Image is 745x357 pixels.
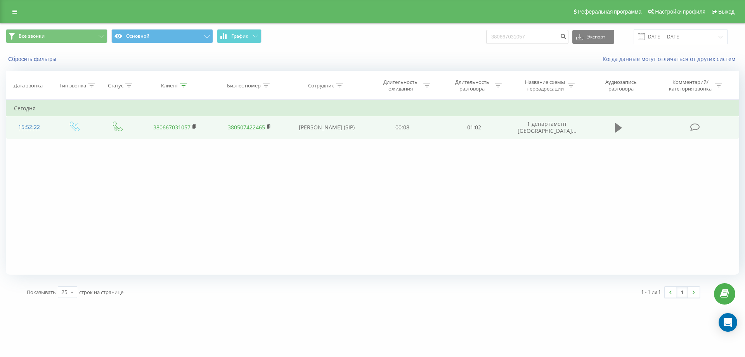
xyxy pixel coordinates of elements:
div: 1 - 1 из 1 [641,288,661,296]
a: 380667031057 [153,124,191,131]
span: строк на странице [79,289,123,296]
div: Бизнес номер [227,82,261,89]
button: Сбросить фильтры [6,56,60,63]
a: 1 [676,287,688,298]
button: Основной [111,29,213,43]
span: Реферальная программа [578,9,641,15]
div: Тип звонка [59,82,86,89]
span: Настройки профиля [655,9,705,15]
span: 1 департамент [GEOGRAPHIC_DATA]... [518,120,577,134]
div: Статус [108,82,123,89]
div: Open Intercom Messenger [719,313,737,332]
div: Сотрудник [308,82,334,89]
button: Экспорт [572,30,614,44]
div: Длительность разговора [451,79,493,92]
div: 25 [61,288,68,296]
td: 00:08 [367,116,438,139]
input: Поиск по номеру [486,30,568,44]
span: Выход [718,9,735,15]
div: Аудиозапись разговора [596,79,646,92]
span: Все звонки [19,33,45,39]
td: Сегодня [6,101,739,116]
div: Дата звонка [14,82,43,89]
div: 15:52:22 [14,120,44,135]
a: 380507422465 [228,124,265,131]
button: График [217,29,262,43]
td: [PERSON_NAME] (SIP) [286,116,367,139]
div: Название схемы переадресации [524,79,566,92]
span: Показывать [27,289,56,296]
button: Все звонки [6,29,107,43]
td: 01:02 [438,116,509,139]
div: Комментарий/категория звонка [668,79,713,92]
div: Длительность ожидания [380,79,421,92]
div: Клиент [161,82,178,89]
span: График [231,33,248,39]
a: Когда данные могут отличаться от других систем [603,55,739,63]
